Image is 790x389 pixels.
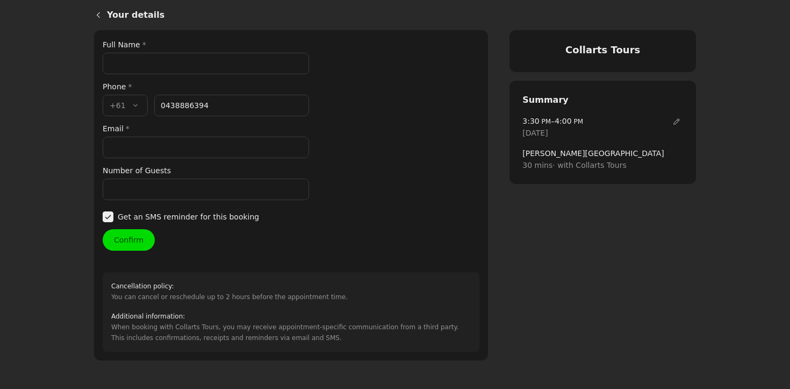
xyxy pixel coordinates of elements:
[111,281,348,292] h2: Cancellation policy :
[154,95,309,116] input: Verified by Zero Phishing
[572,118,583,125] span: PM
[555,117,571,125] span: 4:00
[103,229,155,251] button: Confirm
[103,123,309,135] label: Email
[670,115,683,128] button: Edit date and time
[103,39,309,51] label: Full Name
[103,165,309,176] label: Number of Guests
[103,211,113,223] span: ​
[670,115,683,128] span: ​
[111,311,471,322] h2: Additional information :
[103,81,309,93] div: Phone
[107,9,696,22] h1: Your details
[522,127,548,139] span: [DATE]
[522,94,683,107] h2: Summary
[522,147,683,159] span: [PERSON_NAME][GEOGRAPHIC_DATA]
[111,311,471,343] div: When booking with Collarts Tours, you may receive appointment-specific communication from a third...
[103,95,148,116] button: +61
[540,118,551,125] span: PM
[522,115,583,127] span: –
[111,281,348,302] div: You can cancel or reschedule up to 2 hours before the appointment time.
[118,211,259,223] span: Get an SMS reminder for this booking
[85,2,107,28] a: Back
[522,43,683,57] h4: Collarts Tours
[522,117,539,125] span: 3:30
[522,159,683,171] span: 30 mins · with Collarts Tours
